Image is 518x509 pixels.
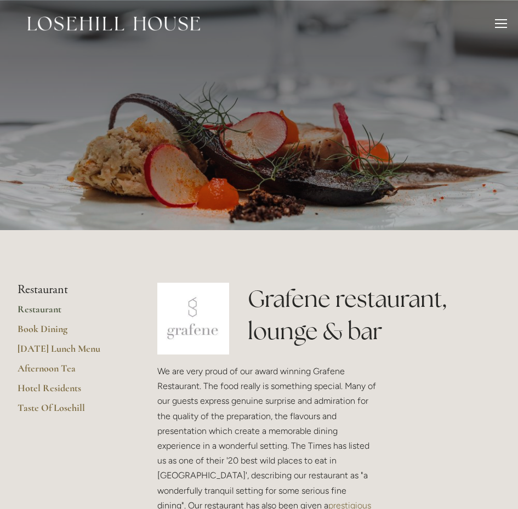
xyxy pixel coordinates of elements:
h1: Grafene restaurant, lounge & bar [248,283,500,347]
a: [DATE] Lunch Menu [18,342,122,362]
img: Losehill House [27,16,200,31]
li: Restaurant [18,283,122,297]
a: Hotel Residents [18,382,122,402]
a: Book Dining [18,323,122,342]
a: Restaurant [18,303,122,323]
img: grafene.jpg [157,283,229,354]
a: Afternoon Tea [18,362,122,382]
a: Taste Of Losehill [18,402,122,421]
